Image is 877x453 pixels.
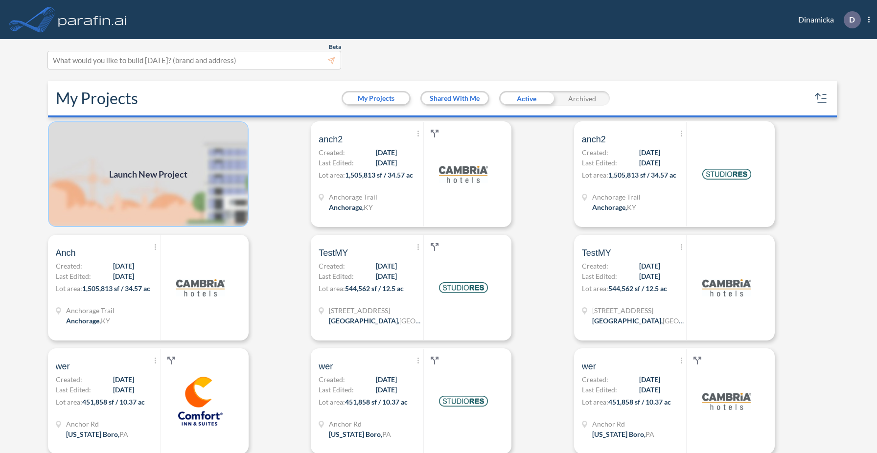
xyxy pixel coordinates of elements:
span: Created: [319,261,345,271]
span: [GEOGRAPHIC_DATA] , [329,317,399,325]
span: Anchorage , [66,317,101,325]
span: Anchor Rd [329,419,391,429]
a: Launch New Project [48,121,249,227]
span: Created: [56,374,82,385]
span: [DATE] [113,385,134,395]
button: My Projects [343,92,409,104]
span: Lot area: [582,284,608,293]
span: Anch [56,247,76,259]
div: Dinamicka [784,11,870,28]
span: TestMY [319,247,348,259]
span: Launch New Project [109,168,187,181]
span: 13666 Beaumont Hwy [329,305,422,316]
div: Houston, TX [329,316,422,326]
span: [DATE] [639,147,660,158]
span: Last Edited: [582,385,617,395]
span: Last Edited: [56,385,91,395]
span: Anchorage , [592,203,627,211]
span: KY [627,203,636,211]
span: KY [101,317,110,325]
span: Lot area: [56,398,82,406]
span: anch2 [582,134,606,145]
span: Created: [582,147,608,158]
img: logo [176,263,225,312]
span: Created: [319,374,345,385]
span: 451,858 sf / 10.37 ac [608,398,671,406]
span: Created: [56,261,82,271]
div: Anchorage, KY [592,202,636,212]
span: wer [319,361,333,372]
span: Last Edited: [319,385,354,395]
img: logo [56,10,129,29]
span: [US_STATE] Boro , [592,430,646,438]
p: D [849,15,855,24]
span: Anchorage Trail [592,192,641,202]
span: Last Edited: [582,158,617,168]
span: [DATE] [376,374,397,385]
span: Anchorage Trail [329,192,377,202]
span: [DATE] [376,271,397,281]
span: Lot area: [319,171,345,179]
div: Washington Boro, PA [592,429,654,439]
img: logo [176,377,225,426]
a: anch2Created:[DATE]Last Edited:[DATE]Lot area:1,505,813 sf / 34.57 acAnchorage TrailAnchorage,KYlogo [307,121,570,227]
img: logo [439,150,488,199]
img: add [48,121,249,227]
span: Beta [329,43,341,51]
span: Created: [319,147,345,158]
span: [DATE] [376,261,397,271]
span: [DATE] [639,158,660,168]
div: Anchorage, KY [329,202,373,212]
span: 1,505,813 sf / 34.57 ac [82,284,150,293]
span: PA [382,430,391,438]
span: 544,562 sf / 12.5 ac [608,284,667,293]
span: PA [119,430,128,438]
span: Last Edited: [56,271,91,281]
span: anch2 [319,134,343,145]
span: [GEOGRAPHIC_DATA] [663,317,733,325]
span: Anchor Rd [592,419,654,429]
button: sort [813,91,829,106]
button: Shared With Me [422,92,488,104]
span: [US_STATE] Boro , [66,430,119,438]
span: [DATE] [639,261,660,271]
a: TestMYCreated:[DATE]Last Edited:[DATE]Lot area:544,562 sf / 12.5 ac[STREET_ADDRESS][GEOGRAPHIC_DA... [570,235,833,340]
span: 544,562 sf / 12.5 ac [345,284,404,293]
span: [DATE] [376,385,397,395]
span: [DATE] [113,261,134,271]
span: Last Edited: [319,158,354,168]
a: AnchCreated:[DATE]Last Edited:[DATE]Lot area:1,505,813 sf / 34.57 acAnchorage TrailAnchorage,KYlogo [44,235,307,340]
span: [DATE] [113,374,134,385]
span: 1,505,813 sf / 34.57 ac [345,171,413,179]
div: Anchorage, KY [66,316,110,326]
span: TestMY [582,247,611,259]
span: Last Edited: [582,271,617,281]
span: Anchorage , [329,203,364,211]
div: Active [499,91,554,106]
div: Archived [554,91,610,106]
span: [DATE] [639,385,660,395]
span: wer [582,361,596,372]
img: logo [702,377,751,426]
span: [DATE] [376,147,397,158]
span: Lot area: [319,398,345,406]
span: Anchor Rd [66,419,128,429]
span: [DATE] [639,271,660,281]
span: 13666 Beaumont Hwy [592,305,685,316]
span: wer [56,361,70,372]
span: [US_STATE] Boro , [329,430,382,438]
img: logo [702,150,751,199]
div: Washington Boro, PA [329,429,391,439]
a: TestMYCreated:[DATE]Last Edited:[DATE]Lot area:544,562 sf / 12.5 ac[STREET_ADDRESS][GEOGRAPHIC_DA... [307,235,570,340]
img: logo [439,377,488,426]
span: [DATE] [639,374,660,385]
div: Washington Boro, PA [66,429,128,439]
span: [GEOGRAPHIC_DATA] , [592,317,663,325]
h2: My Projects [56,89,138,108]
span: [DATE] [376,158,397,168]
span: Lot area: [582,398,608,406]
span: [DATE] [113,271,134,281]
span: 451,858 sf / 10.37 ac [345,398,408,406]
span: KY [364,203,373,211]
span: Anchorage Trail [66,305,115,316]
